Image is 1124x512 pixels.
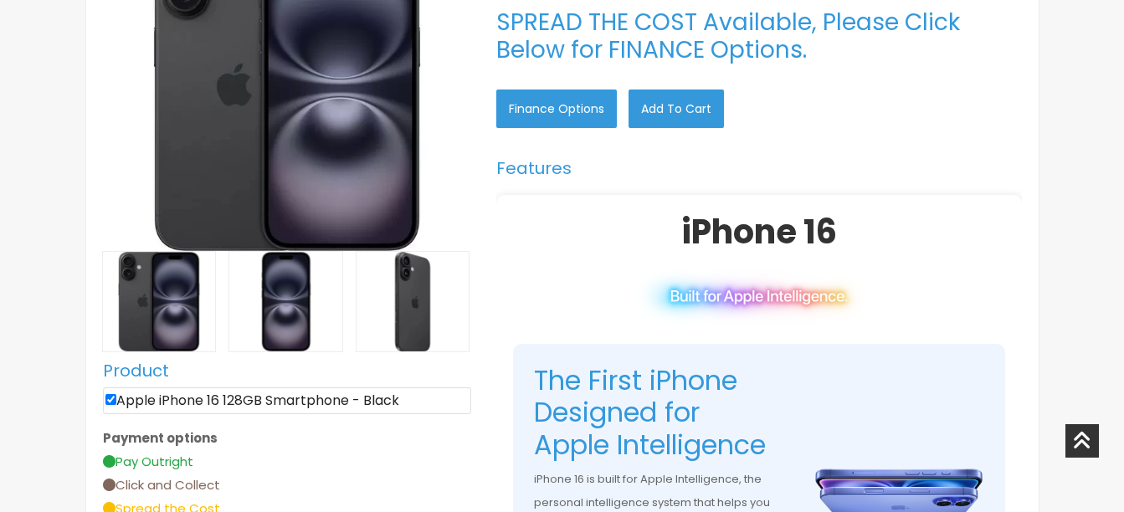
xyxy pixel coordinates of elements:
h3: SPREAD THE COST Available, Please Click Below for FINANCE Options. [496,8,1022,64]
li: Apple iPhone 16 128GB Smartphone - Black [103,387,471,414]
img: Built for Intelligence [634,267,885,327]
h2: The First iPhone Designed for Apple Intelligence [534,365,774,461]
span: Click and Collect [103,476,220,494]
span: Pay Outright [103,453,193,470]
b: Payment options [103,429,218,447]
h5: Features [496,158,1022,178]
a: Finance Options [496,90,617,128]
h1: iPhone 16 [513,212,1005,252]
a: Add to Cart [629,90,724,128]
h5: Product [103,361,471,381]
